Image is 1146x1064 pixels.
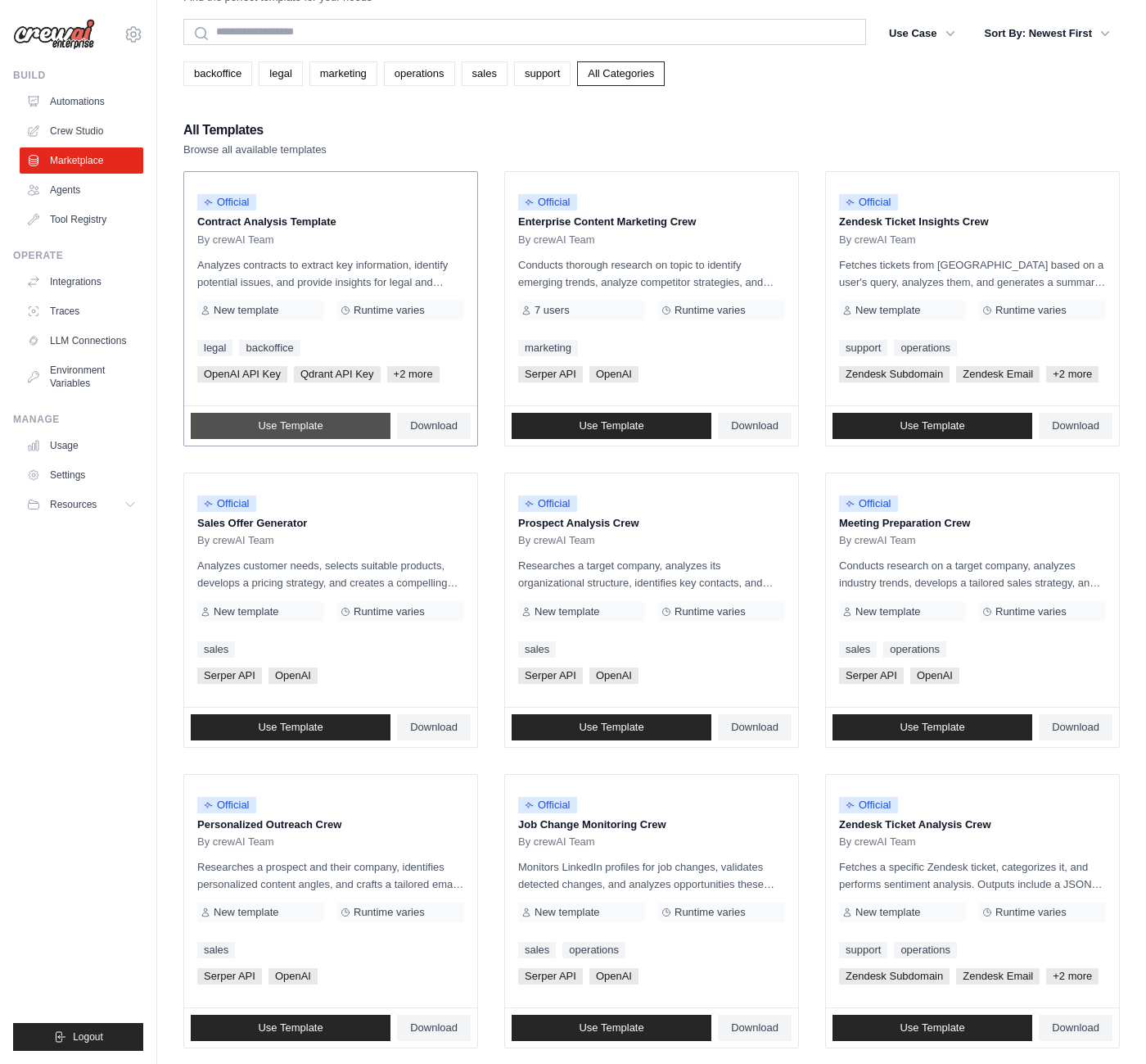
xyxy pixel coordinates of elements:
[354,906,425,919] span: Runtime varies
[197,515,464,532] p: Sales Offer Generator
[50,498,97,511] span: Resources
[197,858,464,893] p: Researches a prospect and their company, identifies personalized content angles, and crafts a tai...
[309,61,377,86] a: marketing
[839,233,916,247] span: By crewAI Team
[20,357,143,396] a: Environment Variables
[839,557,1106,591] p: Conducts research on a target company, analyzes industry trends, develops a tailored sales strate...
[397,1015,471,1041] a: Download
[855,906,920,919] span: New template
[197,835,274,849] span: By crewAI Team
[518,942,556,958] a: sales
[258,721,323,734] span: Use Template
[197,214,464,230] p: Contract Analysis Template
[512,714,711,740] a: Use Template
[900,721,964,734] span: Use Template
[910,668,959,684] span: OpenAI
[518,214,785,230] p: Enterprise Content Marketing Crew
[839,340,887,356] a: support
[855,605,920,618] span: New template
[1046,968,1099,985] span: +2 more
[535,304,570,317] span: 7 users
[1039,413,1112,439] a: Download
[20,328,143,354] a: LLM Connections
[20,491,143,518] button: Resources
[731,1021,778,1035] span: Download
[894,942,957,958] a: operations
[197,817,464,833] p: Personalized Outreach Crew
[1052,721,1099,734] span: Download
[839,968,950,985] span: Zendesk Subdomain
[579,1021,643,1035] span: Use Template
[518,797,577,813] span: Official
[214,304,278,317] span: New template
[589,366,638,383] span: OpenAI
[579,419,643,432] span: Use Template
[956,366,1040,383] span: Zendesk Email
[20,147,143,174] a: Marketplace
[259,61,302,86] a: legal
[258,1021,323,1035] span: Use Template
[956,968,1040,985] span: Zendesk Email
[410,721,458,734] span: Download
[579,721,643,734] span: Use Template
[832,714,1032,740] a: Use Template
[518,817,785,833] p: Job Change Monitoring Crew
[197,797,256,813] span: Official
[20,269,143,295] a: Integrations
[518,256,785,291] p: Conducts thorough research on topic to identify emerging trends, analyze competitor strategies, a...
[518,366,583,383] span: Serper API
[839,496,898,512] span: Official
[518,641,556,658] a: sales
[832,1015,1032,1041] a: Use Template
[894,340,957,356] a: operations
[20,298,143,324] a: Traces
[839,641,877,658] a: sales
[197,668,262,684] span: Serper API
[718,714,792,740] a: Download
[197,340,232,356] a: legal
[731,721,778,734] span: Download
[518,496,577,512] span: Official
[514,61,571,86] a: support
[197,256,464,291] p: Analyzes contracts to extract key information, identify potential issues, and provide insights fo...
[191,413,390,439] a: Use Template
[214,605,278,618] span: New template
[518,194,577,211] span: Official
[268,968,318,985] span: OpenAI
[839,194,898,211] span: Official
[20,462,143,488] a: Settings
[1039,714,1112,740] a: Download
[13,69,143,82] div: Build
[1052,419,1099,432] span: Download
[197,194,256,211] span: Official
[839,817,1106,833] p: Zendesk Ticket Analysis Crew
[839,858,1106,893] p: Fetches a specific Zendesk ticket, categorizes it, and performs sentiment analysis. Outputs inclu...
[832,413,1032,439] a: Use Template
[13,249,143,262] div: Operate
[197,233,274,247] span: By crewAI Team
[410,419,458,432] span: Download
[462,61,508,86] a: sales
[294,366,381,383] span: Qdrant API Key
[995,304,1067,317] span: Runtime varies
[197,534,274,547] span: By crewAI Team
[839,835,916,849] span: By crewAI Team
[731,419,778,432] span: Download
[197,968,262,985] span: Serper API
[718,413,792,439] a: Download
[1039,1015,1112,1041] a: Download
[354,304,425,317] span: Runtime varies
[20,206,143,233] a: Tool Registry
[589,968,638,985] span: OpenAI
[518,557,785,591] p: Researches a target company, analyzes its organizational structure, identifies key contacts, and ...
[518,835,595,849] span: By crewAI Team
[900,419,964,432] span: Use Template
[839,668,904,684] span: Serper API
[839,534,916,547] span: By crewAI Team
[855,304,920,317] span: New template
[397,714,471,740] a: Download
[384,61,455,86] a: operations
[13,1023,143,1051] button: Logout
[183,142,327,158] p: Browse all available templates
[268,668,318,684] span: OpenAI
